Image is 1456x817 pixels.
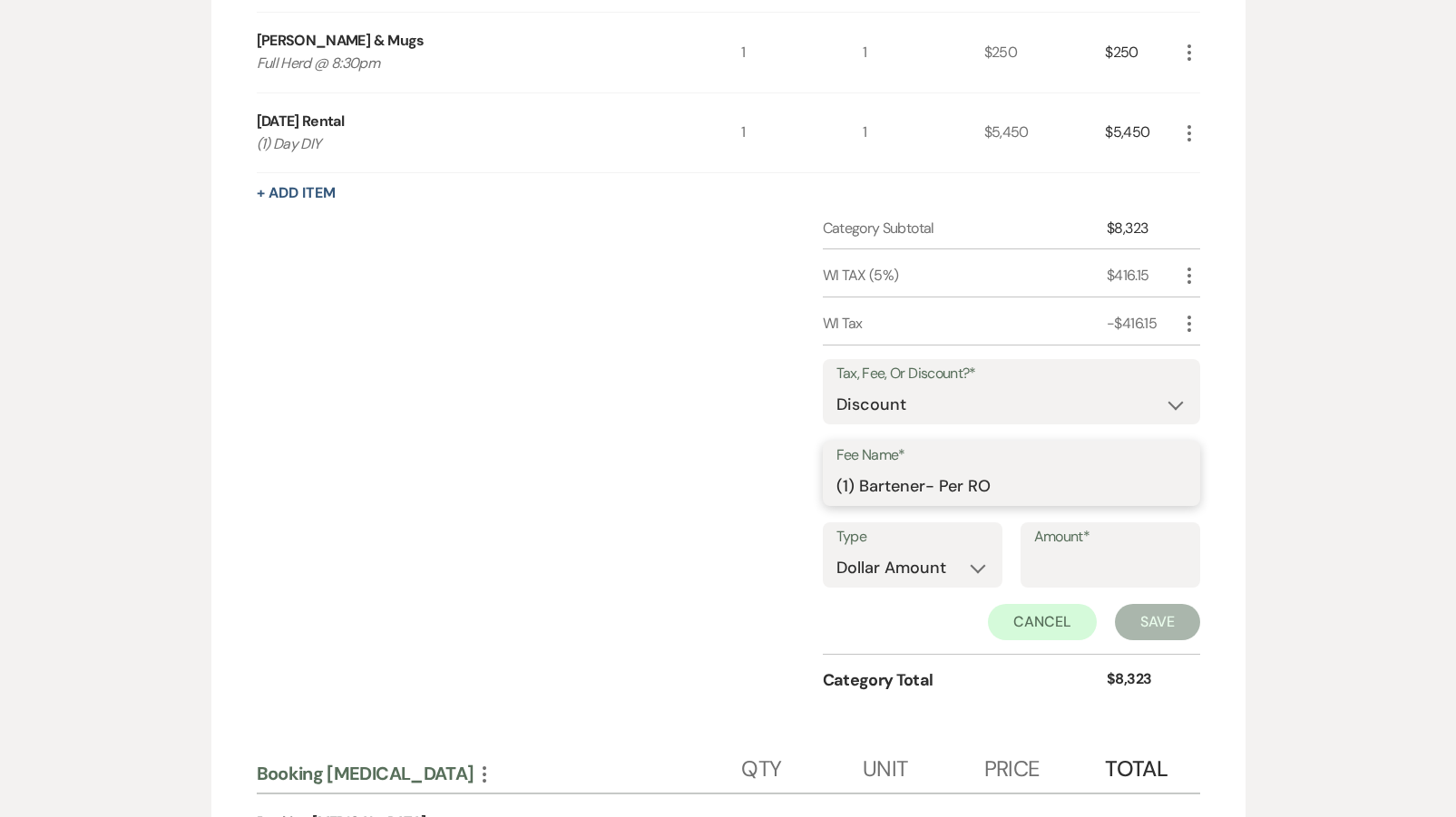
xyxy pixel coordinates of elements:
[984,93,1106,173] div: $5,450
[984,13,1106,92] div: $250
[823,668,1108,693] div: Category Total
[863,93,984,173] div: 1
[836,361,1187,387] label: Tax, Fee, Or Discount?*
[1107,265,1178,287] div: $416.15
[1105,738,1178,793] div: Total
[741,738,863,793] div: Qty
[1105,13,1178,92] div: $250
[863,13,984,92] div: 1
[741,93,863,173] div: 1
[257,186,336,200] button: + Add Item
[988,604,1097,640] button: Cancel
[257,762,742,785] div: Booking [MEDICAL_DATA]
[836,443,1187,469] label: Fee Name*
[1107,313,1178,335] div: -$416.15
[1107,218,1178,239] div: $8,323
[741,13,863,92] div: 1
[257,30,425,52] div: [PERSON_NAME] & Mugs
[1105,93,1178,173] div: $5,450
[1107,668,1178,693] div: $8,323
[863,738,984,793] div: Unit
[836,524,989,550] label: Type
[984,738,1106,793] div: Price
[823,265,1108,287] div: WI TAX (5%)
[823,313,1108,335] div: WI Tax
[257,111,345,132] div: [DATE] Rental
[257,132,693,156] p: (1) Day DIY
[823,218,1108,239] div: Category Subtotal
[1034,524,1187,550] label: Amount*
[257,52,693,75] p: Full Herd @ 8:30pm
[1115,604,1200,640] button: Save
